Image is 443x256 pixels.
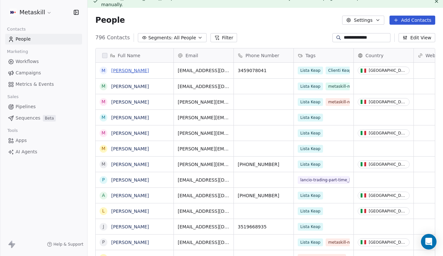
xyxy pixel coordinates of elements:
[102,130,105,136] div: M
[16,115,40,122] span: Sequences
[111,193,149,198] a: [PERSON_NAME]
[4,24,29,34] span: Contacts
[111,131,149,136] a: [PERSON_NAME]
[5,135,82,146] a: Apps
[111,224,149,229] a: [PERSON_NAME]
[354,48,413,62] div: Country
[95,34,130,42] span: 796 Contacts
[5,101,82,112] a: Pipelines
[102,145,105,152] div: M
[111,146,149,151] a: [PERSON_NAME]
[111,209,149,214] a: [PERSON_NAME]
[178,239,230,246] span: [EMAIL_ADDRESS][DOMAIN_NAME]
[111,68,149,73] a: [PERSON_NAME]
[102,161,105,168] div: M
[294,48,353,62] div: Tags
[178,114,230,121] span: [PERSON_NAME][EMAIL_ADDRESS][DOMAIN_NAME]
[178,67,230,74] span: [EMAIL_ADDRESS][DOMAIN_NAME]
[103,223,104,230] div: J
[111,99,149,105] a: [PERSON_NAME]
[326,98,374,106] span: metaskill-new-sign-up
[111,240,149,245] a: [PERSON_NAME]
[16,36,31,43] span: People
[174,34,196,41] span: All People
[298,223,323,231] span: Lista Keap
[238,161,290,168] span: [PHONE_NUMBER]
[369,131,407,135] div: [GEOGRAPHIC_DATA]
[369,162,407,167] div: [GEOGRAPHIC_DATA]
[16,103,36,110] span: Pipelines
[298,160,323,168] span: Lista Keap
[326,83,377,90] span: metaskill-money-premium
[365,52,384,59] span: Country
[95,15,125,25] span: People
[178,83,230,90] span: [EMAIL_ADDRESS][DOMAIN_NAME]
[5,147,82,157] a: AI Agents
[47,242,83,247] a: Help & Support
[178,161,230,168] span: [PERSON_NAME][EMAIL_ADDRESS][PERSON_NAME][DOMAIN_NAME]
[369,68,407,73] div: [GEOGRAPHIC_DATA]
[178,177,230,183] span: [EMAIL_ADDRESS][DOMAIN_NAME]
[178,130,230,136] span: [PERSON_NAME][EMAIL_ADDRESS][PERSON_NAME][DOMAIN_NAME]
[102,114,105,121] div: M
[389,16,435,25] button: Add Contacts
[245,52,279,59] span: Phone Number
[102,192,105,199] div: A
[326,238,374,246] span: metaskill-new-sign-up
[102,83,105,90] div: M
[421,234,437,250] div: Open Intercom Messenger
[369,100,407,104] div: [GEOGRAPHIC_DATA]
[369,209,407,213] div: [GEOGRAPHIC_DATA]
[54,242,83,247] span: Help & Support
[178,146,230,152] span: [PERSON_NAME][EMAIL_ADDRESS][DOMAIN_NAME]
[4,47,31,57] span: Marketing
[102,98,105,105] div: M
[234,48,293,62] div: Phone Number
[111,177,149,183] a: [PERSON_NAME]
[111,162,149,167] a: [PERSON_NAME]
[148,34,173,41] span: Segments:
[5,126,20,135] span: Tools
[399,33,435,42] button: Edit View
[298,238,323,246] span: Lista Keap
[102,176,105,183] div: P
[298,192,323,199] span: Lista Keap
[298,207,323,215] span: Lista Keap
[43,115,56,122] span: Beta
[298,129,323,137] span: Lista Keap
[8,7,53,18] button: Metaskill
[305,52,316,59] span: Tags
[298,145,323,153] span: Lista Keap
[16,70,41,76] span: Campaigns
[238,224,290,230] span: 3519668935
[298,83,323,90] span: Lista Keap
[178,224,230,230] span: [EMAIL_ADDRESS][DOMAIN_NAME]
[210,33,237,42] button: Filter
[111,84,149,89] a: [PERSON_NAME]
[5,34,82,45] a: People
[5,56,82,67] a: Workflows
[16,148,37,155] span: AI Agents
[9,8,17,16] img: AVATAR%20METASKILL%20-%20Colori%20Positivo.png
[16,81,54,88] span: Metrics & Events
[174,48,233,62] div: Email
[186,52,198,59] span: Email
[298,67,323,74] span: Lista Keap
[16,137,27,144] span: Apps
[298,176,350,184] span: lancio-trading-part-time_[DATE]
[102,208,105,214] div: L
[298,98,323,106] span: Lista Keap
[5,79,82,90] a: Metrics & Events
[5,92,21,102] span: Sales
[178,192,230,199] span: [EMAIL_ADDRESS][DOMAIN_NAME]
[102,67,105,74] div: M
[5,113,82,123] a: SequencesBeta
[342,16,384,25] button: Settings
[96,48,174,62] div: Full Name
[5,68,82,78] a: Campaigns
[19,8,45,17] span: Metaskill
[238,192,290,199] span: [PHONE_NUMBER]
[178,99,230,105] span: [PERSON_NAME][EMAIL_ADDRESS][DOMAIN_NAME]
[298,114,323,122] span: Lista Keap
[326,67,370,74] span: Clienti Keap opt-out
